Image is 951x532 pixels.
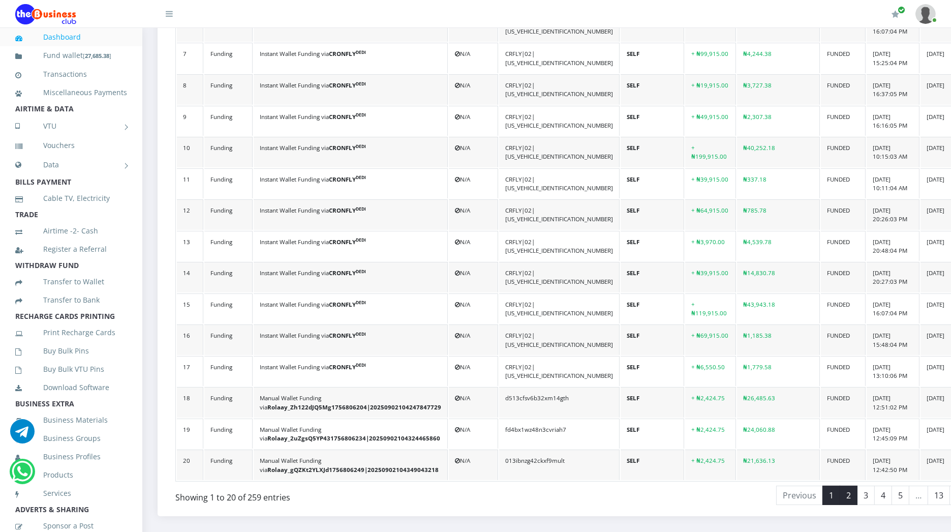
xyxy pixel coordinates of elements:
[254,43,448,73] td: Instant Wallet Funding via
[867,199,919,230] td: [DATE] 20:26:03 PM
[737,137,820,167] td: ₦40,252.18
[821,293,866,324] td: FUNDED
[204,262,253,292] td: Funding
[621,262,684,292] td: SELF
[85,52,109,60] b: 27,685.38
[621,419,684,449] td: SELF
[177,137,203,167] td: 10
[177,231,203,261] td: 13
[685,387,736,418] td: + ₦2,424.75
[254,231,448,261] td: Instant Wallet Funding via
[449,450,498,480] td: N/A
[204,74,253,105] td: Funding
[499,419,620,449] td: fd4bx1wz48n3cvriah7
[254,293,448,324] td: Instant Wallet Funding via
[867,106,919,136] td: [DATE] 16:16:05 PM
[267,403,441,411] b: Rolaay_Zh122dJQ5Mg1756806204|20250902104247847729
[685,43,736,73] td: + ₦99,915.00
[204,199,253,230] td: Funding
[449,43,498,73] td: N/A
[821,74,866,105] td: FUNDED
[449,324,498,355] td: N/A
[499,137,620,167] td: CRFLY|02|[US_VEHICLE_IDENTIFICATION_NUMBER]
[15,81,127,104] a: Miscellaneous Payments
[685,106,736,136] td: + ₦49,915.00
[867,74,919,105] td: [DATE] 16:37:05 PM
[621,74,684,105] td: SELF
[15,288,127,312] a: Transfer to Bank
[449,106,498,136] td: N/A
[177,356,203,387] td: 17
[204,419,253,449] td: Funding
[737,231,820,261] td: ₦4,539.78
[177,43,203,73] td: 7
[449,168,498,199] td: N/A
[12,467,33,484] a: Chat for support
[267,434,440,442] b: Rolaay_2uZgsQ5YP431756806234|20250902104324465860
[329,269,366,277] b: CRONFLY
[621,168,684,199] td: SELF
[821,419,866,449] td: FUNDED
[449,293,498,324] td: N/A
[821,43,866,73] td: FUNDED
[329,144,366,152] b: CRONFLY
[621,199,684,230] td: SELF
[177,450,203,480] td: 20
[449,387,498,418] td: N/A
[737,168,820,199] td: ₦337.18
[83,52,111,60] small: [ ]
[867,293,919,324] td: [DATE] 16:07:04 PM
[499,324,620,355] td: CRFLY|02|[US_VEHICLE_IDENTIFICATION_NUMBER]
[254,387,448,418] td: Manual Wallet Funding via
[737,387,820,418] td: ₦26,485.63
[254,356,448,387] td: Instant Wallet Funding via
[621,450,684,480] td: SELF
[254,74,448,105] td: Instant Wallet Funding via
[177,419,203,449] td: 19
[867,137,919,167] td: [DATE] 10:15:03 AM
[15,376,127,399] a: Download Software
[621,356,684,387] td: SELF
[254,262,448,292] td: Instant Wallet Funding via
[356,49,366,55] sup: DEDI
[821,356,866,387] td: FUNDED
[867,356,919,387] td: [DATE] 13:10:06 PM
[821,137,866,167] td: FUNDED
[737,419,820,449] td: ₦24,060.88
[685,199,736,230] td: + ₦64,915.00
[15,44,127,68] a: Fund wallet[27,685.38]
[867,387,919,418] td: [DATE] 12:51:02 PM
[449,74,498,105] td: N/A
[15,408,127,432] a: Business Materials
[621,293,684,324] td: SELF
[15,321,127,344] a: Print Recharge Cards
[356,143,366,150] sup: DEDI
[15,358,127,381] a: Buy Bulk VTU Pins
[204,231,253,261] td: Funding
[737,293,820,324] td: ₦43,943.18
[821,450,866,480] td: FUNDED
[499,74,620,105] td: CRFLY|02|[US_VEHICLE_IDENTIFICATION_NUMBER]
[737,262,820,292] td: ₦14,830.78
[10,427,35,444] a: Chat for support
[499,199,620,230] td: CRFLY|02|[US_VEHICLE_IDENTIFICATION_NUMBER]
[867,262,919,292] td: [DATE] 20:27:03 PM
[499,450,620,480] td: 013ibnzg42ckxf9mult
[204,356,253,387] td: Funding
[177,262,203,292] td: 14
[15,25,127,49] a: Dashboard
[685,168,736,199] td: + ₦39,915.00
[737,324,820,355] td: ₦1,185.38
[204,293,253,324] td: Funding
[329,113,366,121] b: CRONFLY
[892,486,909,505] a: 5
[449,231,498,261] td: N/A
[499,293,620,324] td: CRFLY|02|[US_VEHICLE_IDENTIFICATION_NUMBER]
[822,486,840,505] a: 1
[449,199,498,230] td: N/A
[621,137,684,167] td: SELF
[177,387,203,418] td: 18
[177,293,203,324] td: 15
[928,486,950,505] a: 13
[254,106,448,136] td: Instant Wallet Funding via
